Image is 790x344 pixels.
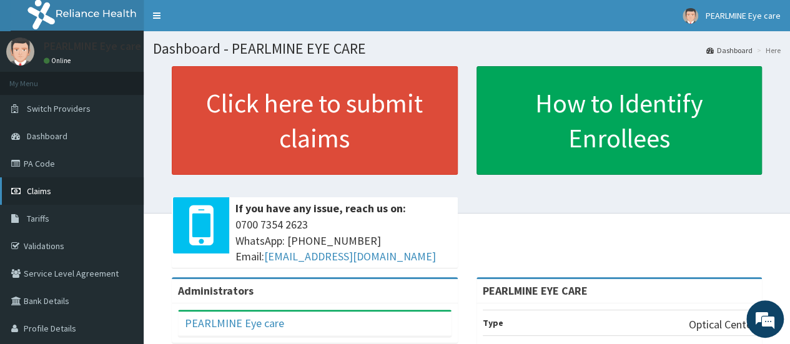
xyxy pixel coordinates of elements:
[264,249,436,263] a: [EMAIL_ADDRESS][DOMAIN_NAME]
[153,41,781,57] h1: Dashboard - PEARLMINE EYE CARE
[178,283,254,298] b: Administrators
[27,185,51,197] span: Claims
[706,10,781,21] span: PEARLMINE Eye care
[27,213,49,224] span: Tariffs
[44,56,74,65] a: Online
[235,217,452,265] span: 0700 7354 2623 WhatsApp: [PHONE_NUMBER] Email:
[6,37,34,66] img: User Image
[476,66,763,175] a: How to Identify Enrollees
[172,66,458,175] a: Click here to submit claims
[483,317,503,328] b: Type
[185,316,284,330] a: PEARLMINE Eye care
[235,201,406,215] b: If you have any issue, reach us on:
[27,130,67,142] span: Dashboard
[706,45,753,56] a: Dashboard
[689,317,756,333] p: Optical Center
[44,41,141,52] p: PEARLMINE Eye care
[27,103,91,114] span: Switch Providers
[754,45,781,56] li: Here
[683,8,698,24] img: User Image
[483,283,588,298] strong: PEARLMINE EYE CARE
